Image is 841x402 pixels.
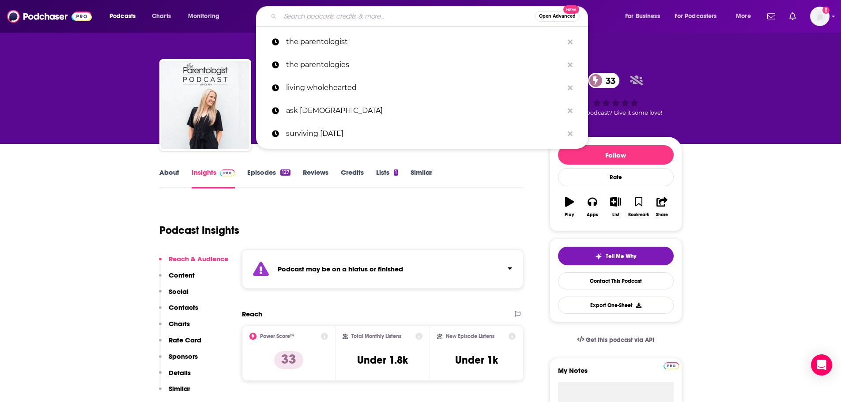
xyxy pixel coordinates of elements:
[152,10,171,23] span: Charts
[159,303,198,319] button: Contacts
[159,352,198,368] button: Sponsors
[822,7,830,14] svg: Add a profile image
[612,212,619,218] div: List
[376,168,398,188] a: Lists1
[169,303,198,312] p: Contacts
[811,354,832,376] div: Open Intercom Messenger
[192,168,235,188] a: InsightsPodchaser Pro
[286,99,563,122] p: ask iliza
[188,10,219,23] span: Monitoring
[169,271,195,279] p: Content
[286,122,563,145] p: surviving saturday
[597,73,620,88] span: 33
[539,14,576,19] span: Open Advanced
[286,30,563,53] p: the parentologist
[278,265,403,273] strong: Podcast may be on a hiatus or finished
[280,9,535,23] input: Search podcasts, credits, & more...
[242,249,524,289] section: Click to expand status details
[169,255,228,263] p: Reach & Audience
[256,53,588,76] a: the parentologies
[650,191,673,223] button: Share
[159,368,191,385] button: Details
[256,30,588,53] a: the parentologist
[558,168,674,186] div: Rate
[558,366,674,382] label: My Notes
[256,76,588,99] a: living wholehearted
[274,351,303,369] p: 33
[169,368,191,377] p: Details
[550,67,682,122] div: 33Good podcast? Give it some love!
[736,10,751,23] span: More
[159,168,179,188] a: About
[730,9,762,23] button: open menu
[169,384,190,393] p: Similar
[606,253,636,260] span: Tell Me Why
[286,76,563,99] p: living wholehearted
[675,10,717,23] span: For Podcasters
[411,168,432,188] a: Similar
[260,333,294,339] h2: Power Score™
[351,333,401,339] h2: Total Monthly Listens
[182,9,231,23] button: open menu
[619,9,671,23] button: open menu
[169,287,189,296] p: Social
[535,11,580,22] button: Open AdvancedNew
[627,191,650,223] button: Bookmark
[810,7,830,26] button: Show profile menu
[159,319,190,336] button: Charts
[169,336,201,344] p: Rate Card
[242,310,262,318] h2: Reach
[625,10,660,23] span: For Business
[764,9,779,24] a: Show notifications dropdown
[628,212,649,218] div: Bookmark
[810,7,830,26] img: User Profile
[357,353,408,367] h3: Under 1.8k
[161,61,249,149] img: The Parentologist Podcast
[103,9,147,23] button: open menu
[159,287,189,304] button: Social
[146,9,176,23] a: Charts
[810,7,830,26] span: Logged in as agoldsmithwissman
[159,271,195,287] button: Content
[581,191,604,223] button: Apps
[669,9,730,23] button: open menu
[256,122,588,145] a: surviving [DATE]
[303,168,328,188] a: Reviews
[169,319,190,328] p: Charts
[7,8,92,25] img: Podchaser - Follow, Share and Rate Podcasts
[604,191,627,223] button: List
[558,297,674,314] button: Export One-Sheet
[455,353,498,367] h3: Under 1k
[159,384,190,401] button: Similar
[159,255,228,271] button: Reach & Audience
[569,109,662,116] span: Good podcast? Give it some love!
[558,272,674,289] a: Contact This Podcast
[587,212,598,218] div: Apps
[247,168,290,188] a: Episodes127
[159,224,239,237] h1: Podcast Insights
[558,191,581,223] button: Play
[341,168,364,188] a: Credits
[558,247,674,265] button: tell me why sparkleTell Me Why
[656,212,668,218] div: Share
[558,145,674,165] button: Follow
[256,99,588,122] a: ask [DEMOGRAPHIC_DATA]
[586,336,654,344] span: Get this podcast via API
[446,333,494,339] h2: New Episode Listens
[664,362,679,369] img: Podchaser Pro
[169,352,198,361] p: Sponsors
[286,53,563,76] p: the parentologies
[588,73,620,88] a: 33
[570,329,662,351] a: Get this podcast via API
[109,10,136,23] span: Podcasts
[159,336,201,352] button: Rate Card
[565,212,574,218] div: Play
[280,169,290,176] div: 127
[220,169,235,177] img: Podchaser Pro
[786,9,800,24] a: Show notifications dropdown
[394,169,398,176] div: 1
[595,253,602,260] img: tell me why sparkle
[664,361,679,369] a: Pro website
